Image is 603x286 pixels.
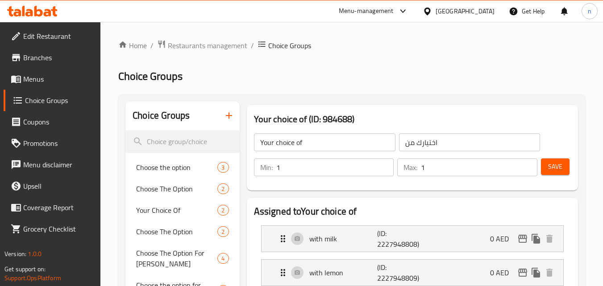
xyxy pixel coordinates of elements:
p: Min: [260,162,273,173]
span: Version: [4,248,26,260]
p: (ID: 2227948809) [377,262,423,283]
button: delete [543,232,556,245]
span: Choose The Option [136,183,217,194]
span: 2 [218,228,228,236]
a: Coupons [4,111,101,133]
span: Choice Groups [25,95,94,106]
li: / [251,40,254,51]
button: Save [541,158,570,175]
span: Promotions [23,138,94,149]
span: Choice Groups [268,40,311,51]
h3: Your choice of (ID: 984688) [254,112,571,126]
nav: breadcrumb [118,40,585,51]
button: duplicate [529,266,543,279]
button: duplicate [529,232,543,245]
a: Restaurants management [157,40,247,51]
a: Menu disclaimer [4,154,101,175]
span: Coupons [23,116,94,127]
a: Menus [4,68,101,90]
a: Edit Restaurant [4,25,101,47]
li: Expand [254,222,571,256]
span: 3 [218,163,228,172]
li: / [150,40,154,51]
p: 0 AED [490,233,516,244]
a: Upsell [4,175,101,197]
a: Promotions [4,133,101,154]
span: Menus [23,74,94,84]
a: Support.OpsPlatform [4,272,61,284]
h2: Choice Groups [133,109,190,122]
span: 4 [218,254,228,263]
span: n [588,6,591,16]
p: (ID: 2227948808) [377,228,423,249]
div: Menu-management [339,6,394,17]
p: Max: [403,162,417,173]
span: Get support on: [4,263,46,275]
span: Save [548,161,562,172]
a: Branches [4,47,101,68]
span: Restaurants management [168,40,247,51]
h2: Assigned to Your choice of [254,205,571,218]
button: edit [516,266,529,279]
span: Edit Restaurant [23,31,94,41]
div: Choose The Option2 [125,178,239,199]
button: delete [543,266,556,279]
p: with milk [309,233,378,244]
span: Upsell [23,181,94,191]
div: Choices [217,205,229,216]
p: with lemon [309,267,378,278]
span: Branches [23,52,94,63]
span: Choose the option [136,162,217,173]
span: Menu disclaimer [23,159,94,170]
a: Home [118,40,147,51]
a: Choice Groups [4,90,101,111]
span: Your Choice Of [136,205,217,216]
a: Coverage Report [4,197,101,218]
input: search [125,130,239,153]
div: [GEOGRAPHIC_DATA] [436,6,495,16]
span: 1.0.0 [28,248,42,260]
div: Your Choice Of2 [125,199,239,221]
span: 2 [218,206,228,215]
div: Choose the option3 [125,157,239,178]
div: Expand [262,260,563,286]
div: Choices [217,226,229,237]
span: Choose The Option For [PERSON_NAME] [136,248,217,269]
span: Choose The Option [136,226,217,237]
div: Choices [217,183,229,194]
span: Choice Groups [118,66,183,86]
div: Choose The Option For [PERSON_NAME]4 [125,242,239,274]
div: Choices [217,253,229,264]
div: Choices [217,162,229,173]
span: Grocery Checklist [23,224,94,234]
a: Grocery Checklist [4,218,101,240]
span: Coverage Report [23,202,94,213]
p: 0 AED [490,267,516,278]
div: Choose The Option2 [125,221,239,242]
button: edit [516,232,529,245]
span: 2 [218,185,228,193]
div: Expand [262,226,563,252]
